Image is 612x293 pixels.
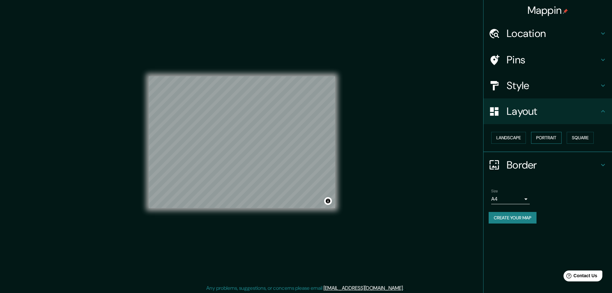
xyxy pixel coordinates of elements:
[149,76,335,208] canvas: Map
[491,132,526,144] button: Landscape
[405,284,406,292] div: .
[507,79,599,92] h4: Style
[507,159,599,171] h4: Border
[491,188,498,194] label: Size
[483,21,612,46] div: Location
[483,98,612,124] div: Layout
[324,197,332,205] button: Toggle attribution
[489,212,537,224] button: Create your map
[563,9,568,14] img: pin-icon.png
[507,105,599,118] h4: Layout
[567,132,594,144] button: Square
[531,132,562,144] button: Portrait
[483,152,612,178] div: Border
[324,285,403,291] a: [EMAIL_ADDRESS][DOMAIN_NAME]
[483,73,612,98] div: Style
[528,4,568,17] h4: Mappin
[555,268,605,286] iframe: Help widget launcher
[507,53,599,66] h4: Pins
[491,194,530,204] div: A4
[206,284,404,292] p: Any problems, suggestions, or concerns please email .
[507,27,599,40] h4: Location
[483,47,612,73] div: Pins
[404,284,405,292] div: .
